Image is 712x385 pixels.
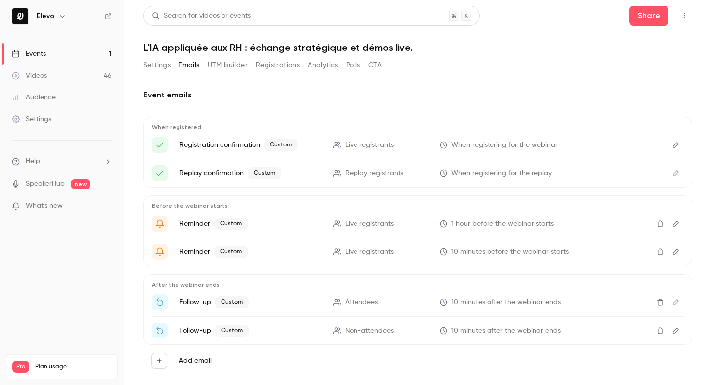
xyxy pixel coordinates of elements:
[668,294,684,310] button: Edit
[214,218,248,230] span: Custom
[451,168,552,179] span: When registering for the replay
[143,57,171,73] button: Settings
[345,219,394,229] span: Live registrants
[214,246,248,258] span: Custom
[345,247,394,257] span: Live registrants
[179,325,321,337] p: Follow-up
[179,296,321,308] p: Follow-up
[12,71,47,81] div: Videos
[215,325,249,337] span: Custom
[345,140,394,150] span: Live registrants
[668,216,684,232] button: Edit
[12,114,51,124] div: Settings
[12,361,29,373] span: Pro
[179,356,212,366] label: Add email
[35,363,111,371] span: Plan usage
[308,57,338,73] button: Analytics
[12,8,28,24] img: Elevo
[179,246,321,258] p: Reminder
[71,179,90,189] span: new
[451,219,554,229] span: 1 hour before the webinar starts
[152,216,684,232] li: HR on A.I.R va bientôt commencer
[152,202,684,210] p: Before the webinar starts
[12,93,56,102] div: Audience
[345,326,394,336] span: Non-attendees
[37,11,54,21] h6: Elevo
[345,297,378,308] span: Attendees
[152,281,684,289] p: After the webinar ends
[451,140,558,150] span: When registering for the webinar
[652,216,668,232] button: Delete
[152,323,684,338] li: Regardez le replay de {{ event_name }}
[668,165,684,181] button: Edit
[256,57,300,73] button: Registrations
[179,167,321,179] p: Replay confirmation
[179,218,321,230] p: Reminder
[629,6,668,26] button: Share
[668,244,684,260] button: Edit
[100,202,112,211] iframe: Noticeable Trigger
[345,168,403,179] span: Replay registrants
[152,137,684,153] li: Voici votre lien pour accéder à HR on A.I.R
[152,123,684,131] p: When registered
[668,137,684,153] button: Edit
[652,323,668,338] button: Delete
[451,326,561,336] span: 10 minutes after the webinar ends
[26,156,40,167] span: Help
[152,294,684,310] li: Merci d'avoir participé à HR on A.I.R by Elevo
[451,247,569,257] span: 10 minutes before the webinar starts
[152,165,684,181] li: Voici votre lien pour accéder à la vidéo {{ event_name }}
[264,139,298,151] span: Custom
[26,201,63,211] span: What's new
[652,244,668,260] button: Delete
[668,323,684,338] button: Edit
[346,57,360,73] button: Polls
[152,244,684,260] li: HR on A.I.R commence dans 10 minutes
[208,57,248,73] button: UTM builder
[451,297,561,308] span: 10 minutes after the webinar ends
[368,57,382,73] button: CTA
[26,179,65,189] a: SpeakerHub
[152,11,251,21] div: Search for videos or events
[12,49,46,59] div: Events
[652,294,668,310] button: Delete
[143,42,692,53] h1: L'IA appliquée aux RH : échange stratégique et démos live.
[215,296,249,308] span: Custom
[178,57,199,73] button: Emails
[248,167,281,179] span: Custom
[179,139,321,151] p: Registration confirmation
[12,156,112,167] li: help-dropdown-opener
[143,89,692,101] h2: Event emails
